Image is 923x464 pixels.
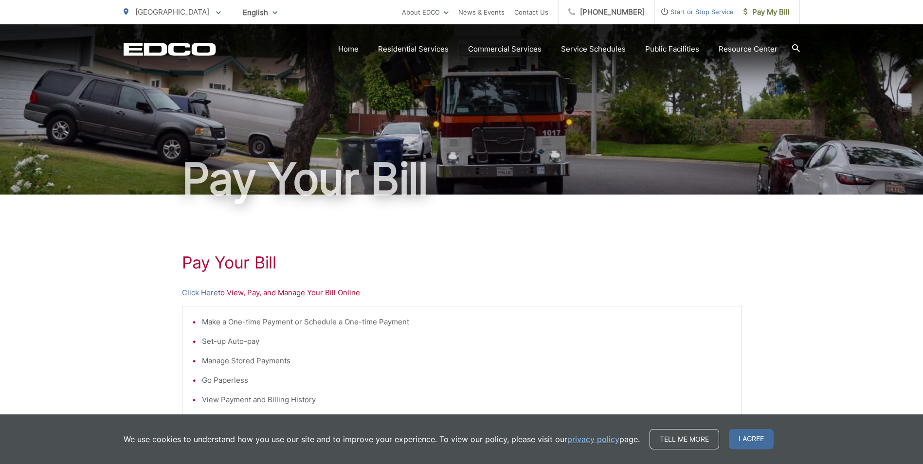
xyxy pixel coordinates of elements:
[182,287,218,299] a: Click Here
[743,6,790,18] span: Pay My Bill
[235,4,285,21] span: English
[719,43,778,55] a: Resource Center
[202,316,731,328] li: Make a One-time Payment or Schedule a One-time Payment
[650,429,719,449] a: Tell me more
[645,43,699,55] a: Public Facilities
[124,155,800,203] h1: Pay Your Bill
[202,355,731,367] li: Manage Stored Payments
[124,433,640,445] p: We use cookies to understand how you use our site and to improve your experience. To view our pol...
[561,43,626,55] a: Service Schedules
[202,394,731,406] li: View Payment and Billing History
[402,6,449,18] a: About EDCO
[124,42,216,56] a: EDCD logo. Return to the homepage.
[338,43,359,55] a: Home
[202,375,731,386] li: Go Paperless
[729,429,774,449] span: I agree
[458,6,505,18] a: News & Events
[135,7,209,17] span: [GEOGRAPHIC_DATA]
[182,253,742,272] h1: Pay Your Bill
[514,6,548,18] a: Contact Us
[202,336,731,347] li: Set-up Auto-pay
[378,43,449,55] a: Residential Services
[468,43,542,55] a: Commercial Services
[567,433,619,445] a: privacy policy
[182,287,742,299] p: to View, Pay, and Manage Your Bill Online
